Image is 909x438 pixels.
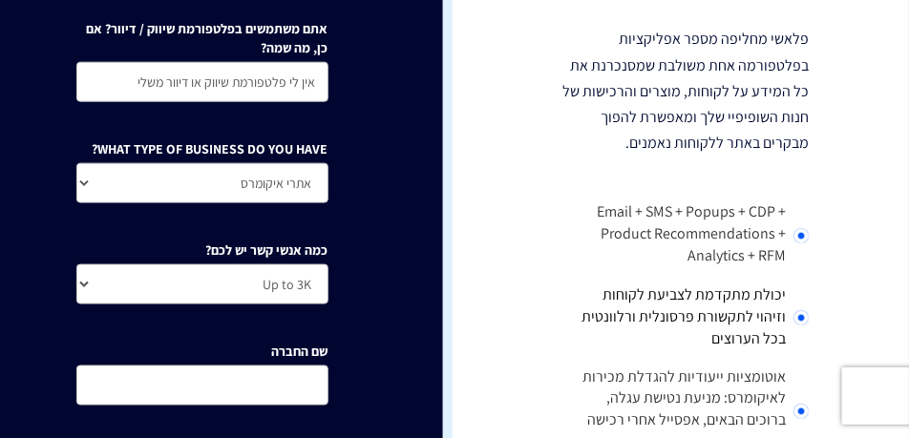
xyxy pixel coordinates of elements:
label: WHAT TYPE OF BUSINESS DO YOU HAVE? [93,139,328,158]
label: כמה אנשי קשר יש לכם? [206,240,328,260]
label: אתם משתמשים בפלטפורמת שיווק / דיוור? אם כן, מה שמה? [76,19,328,57]
span: יכולת מתקדמת לצביעת לקוחות וזיהוי לתקשורת פרסונלית ורלוונטית בכל הערוצים [581,284,786,348]
p: פלאשי מחליפה מספר אפליקציות בפלטפורמה אחת משולבת שמסנכרנת את כל המידע על לקוחות, מוצרים והרכישות ... [558,26,810,156]
label: שם החברה [272,342,328,361]
li: Email + SMS + Popups + CDP + Product Recommendations + Analytics + RFM [558,194,810,277]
